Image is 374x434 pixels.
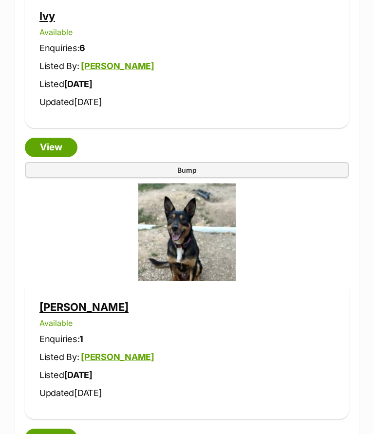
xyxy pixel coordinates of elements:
[39,387,335,400] p: Updated
[64,370,93,380] strong: [DATE]
[79,334,83,344] strong: 1
[74,97,102,108] span: [DATE]
[39,78,335,91] p: Listed
[39,351,335,364] p: Listed By:
[39,319,73,328] span: Available
[81,61,154,72] a: [PERSON_NAME]
[39,301,129,314] a: [PERSON_NAME]
[39,42,335,55] p: Enquiries:
[74,388,102,398] span: [DATE]
[39,369,335,382] p: Listed
[39,10,55,23] a: Ivy
[39,60,335,73] p: Listed By:
[81,352,154,362] a: [PERSON_NAME]
[39,28,73,37] span: Available
[25,138,77,158] a: View
[39,333,335,346] p: Enquiries:
[79,43,85,54] strong: 6
[25,163,349,179] a: Bump
[39,96,335,109] p: Updated
[177,165,197,176] span: Bump
[64,79,93,90] strong: [DATE]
